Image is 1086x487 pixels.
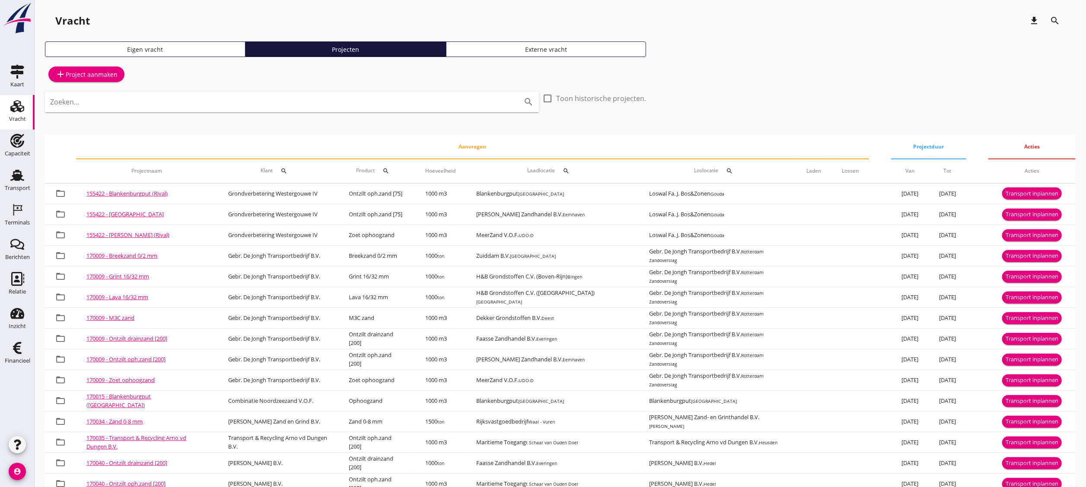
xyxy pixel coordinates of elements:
td: [DATE] [891,308,929,329]
td: Grondverbetering Westergouwe IV [218,183,338,204]
small: Bingen [567,274,582,280]
td: Loswal Fa. J. Bos&Zonen [639,225,796,246]
button: Transport inplannen [1002,457,1062,469]
td: [DATE] [891,349,929,370]
div: Transport inplannen [1006,293,1058,302]
i: folder_open [55,395,66,406]
td: Ontzilt drainzand [200] [338,453,415,474]
small: Rotterdam Zandoverslag [649,352,764,367]
small: Deest [541,315,554,321]
a: Projecten [245,41,446,57]
i: add [55,69,66,79]
small: [GEOGRAPHIC_DATA] [518,191,564,197]
small: Gouda [710,232,724,238]
button: Transport inplannen [1002,229,1062,241]
td: MeerZand V.O.F. [466,370,639,391]
div: Project aanmaken [55,69,118,79]
a: 170009 - M3C zand [86,314,134,322]
td: Gebr. De Jongh Transportbedrijf B.V. [639,349,796,370]
td: [DATE] [891,370,929,391]
td: Gebr. De Jongh Transportbedrijf B.V. [639,287,796,308]
td: Gebr. De Jongh Transportbedrijf B.V. [218,308,338,329]
th: Acties [988,159,1076,183]
div: Transport inplannen [1006,252,1058,260]
small: ton [437,460,444,466]
td: Ophoogzand [338,391,415,411]
td: [DATE] [929,266,966,287]
td: H&B Grondstoffen C.V. ([GEOGRAPHIC_DATA]) [466,287,639,308]
div: Vracht [9,116,26,122]
a: 170009 - Zoet ophoogzand [86,376,155,384]
a: Externe vracht [446,41,647,57]
td: MeerZand V.O.F. [466,225,639,246]
td: Transport & Recycling Arno vd Dungen B.V. [218,432,338,453]
div: Terminals [5,220,30,225]
button: Transport inplannen [1002,374,1062,386]
div: Transport inplannen [1006,397,1058,405]
i: folder_open [55,333,66,344]
td: [PERSON_NAME] Zandhandel B.V. [466,204,639,225]
small: Rotterdam Zandoverslag [649,269,764,284]
span: 1000 [425,459,444,467]
small: ton [437,253,444,259]
button: Transport inplannen [1002,354,1062,366]
th: Lossen [831,159,869,183]
div: Transport inplannen [1006,210,1058,219]
a: 155422 - [GEOGRAPHIC_DATA] [86,210,164,218]
div: Capaciteit [5,151,30,156]
td: [DATE] [929,370,966,391]
td: Dekker Grondstoffen B.V. [466,308,639,329]
input: Zoeken... [50,95,510,109]
td: [DATE] [891,411,929,432]
span: 1000 m3 [425,314,447,322]
td: [PERSON_NAME] B.V. [218,453,338,474]
small: [PERSON_NAME] [649,423,684,429]
i: folder_open [55,188,66,199]
td: Gebr. De Jongh Transportbedrijf B.V. [218,329,338,349]
small: Hedel [704,460,716,466]
td: Ontzilt oph.zand [200] [338,432,415,453]
td: [PERSON_NAME] B.V. [639,453,796,474]
button: Transport inplannen [1002,333,1062,345]
small: [GEOGRAPHIC_DATA] [510,253,556,259]
small: t Schaar van Ouden Doel [526,440,578,446]
a: Eigen vracht [45,41,245,57]
div: Transport inplannen [1006,272,1058,281]
a: 155422 - [PERSON_NAME] (Rival) [86,231,169,239]
th: Van [891,159,929,183]
small: t Schaar van Ouden Doel [526,481,578,487]
small: UDO-D [519,232,534,238]
td: [PERSON_NAME] Zandhandel B.V. [466,349,639,370]
div: Transport inplannen [1006,190,1058,198]
th: Loslocatie [639,159,796,183]
td: [DATE] [891,204,929,225]
div: Kaart [10,82,24,87]
div: Transport inplannen [1006,438,1058,447]
td: [DATE] [929,246,966,266]
small: [GEOGRAPHIC_DATA] [476,299,522,305]
button: Transport inplannen [1002,395,1062,407]
div: Transport inplannen [1006,335,1058,343]
td: [DATE] [929,411,966,432]
i: account_circle [9,463,26,480]
button: Transport inplannen [1002,436,1062,449]
td: Zand 0-8 mm [338,411,415,432]
a: 170015 - Blankenburgput ([GEOGRAPHIC_DATA]) [86,392,151,409]
i: folder_open [55,458,66,468]
td: [DATE] [891,183,929,204]
button: Transport inplannen [1002,187,1062,199]
small: Rotterdam Zandoverslag [649,311,764,326]
td: [DATE] [929,329,966,349]
small: [GEOGRAPHIC_DATA] [691,398,737,404]
td: Gebr. De Jongh Transportbedrijf B.V. [218,246,338,266]
small: Hedel [704,481,716,487]
small: Everingen [536,460,557,466]
div: Financieel [5,358,30,364]
td: [DATE] [891,266,929,287]
i: folder_open [55,271,66,281]
td: Gebr. De Jongh Transportbedrijf B.V. [218,370,338,391]
a: 170035 - Transport & Recycling Arno vd Dungen B.V. [86,434,186,450]
td: Combinatie Noordzeezand V.O.F. [218,391,338,411]
small: Rotterdam Zandoverslag [649,332,764,346]
td: Ontzilt oph.zand [200] [338,349,415,370]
